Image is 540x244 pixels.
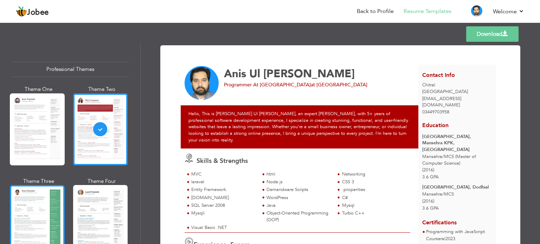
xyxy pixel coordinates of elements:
span: Mansehra MCS (Master of Computer Science) [422,153,476,166]
span: [EMAIL_ADDRESS][DOMAIN_NAME] [422,95,461,108]
a: Resume Templates [404,7,451,15]
div: Java [266,202,331,209]
span: [PERSON_NAME] [263,66,355,81]
div: [GEOGRAPHIC_DATA], Mansehra KPK, [GEOGRAPHIC_DATA] [422,133,492,153]
span: Anis Ul [224,66,260,81]
span: (2016) [422,167,434,173]
span: | [444,236,445,242]
div: Object-Oriented Programming (OOP) [266,210,331,223]
img: jobee.io [16,6,27,17]
span: Skills & Strengths [197,157,248,165]
a: Welcome [493,7,524,16]
div: Theme One [11,86,66,93]
img: Profile Img [471,5,482,17]
div: [GEOGRAPHIC_DATA], Dodhial [422,184,492,191]
div: SQL Server 2008 [191,202,256,209]
span: 3.6 GPA [422,205,439,211]
div: C# [342,194,406,201]
span: Chitral [422,82,435,88]
div: Entity Framework [191,186,256,193]
span: (2016) [422,198,434,204]
div: WordPress [266,194,331,201]
div: Networking [342,171,406,178]
span: Certifications [422,213,457,227]
div: Visual Basic .NET [191,224,256,231]
a: Download [466,26,519,42]
div: Hello, This is [PERSON_NAME] Ul [PERSON_NAME], an expert [PERSON_NAME], with 5+ years of professi... [181,105,422,149]
span: Programming with JavaScript [426,229,485,235]
span: [GEOGRAPHIC_DATA] [422,88,468,95]
div: Theme Three [11,178,66,185]
span: at [GEOGRAPHIC_DATA] [311,81,367,88]
div: Theme Four [75,178,129,185]
div: laravel [191,179,256,185]
span: Contact Info [422,71,455,79]
div: html [266,171,331,178]
span: / [442,191,444,197]
div: Demandware Scripts [266,186,331,193]
div: Turbo C++ [342,210,406,217]
div: MVC [191,171,256,178]
span: Mansehra MCS [422,191,454,197]
span: / [442,153,444,160]
div: .properities [342,186,406,193]
span: Programmer At [GEOGRAPHIC_DATA] [224,81,311,88]
div: CSS 3 [342,179,406,185]
div: Node.js [266,179,331,185]
span: Jobee [27,9,49,17]
div: Mysqli [191,210,256,217]
div: Theme Two [75,86,129,93]
span: Education [422,121,449,129]
div: Mysql [342,202,406,209]
span: 03449703958 [422,109,449,115]
div: Professional Themes [11,62,129,77]
img: No image [185,66,219,100]
a: Jobee [16,6,49,17]
a: Back to Profile [357,7,394,15]
p: Coursera 2023 [426,236,485,243]
span: 3.6 GPA [422,174,439,180]
div: [DOMAIN_NAME] [191,194,256,201]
